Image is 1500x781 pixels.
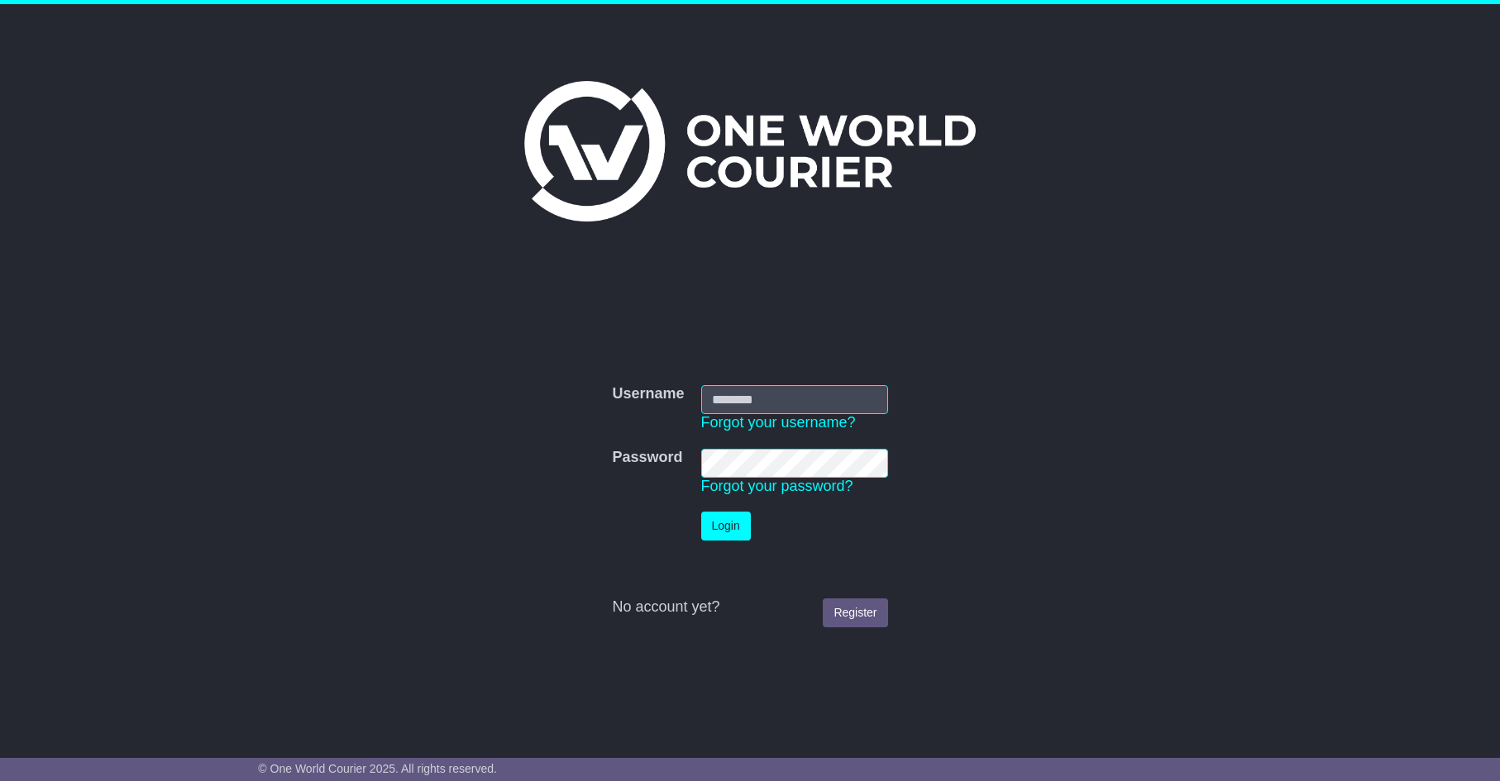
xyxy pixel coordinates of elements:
button: Login [701,512,751,541]
label: Password [612,449,682,467]
div: No account yet? [612,598,887,617]
a: Register [823,598,887,627]
a: Forgot your password? [701,478,853,494]
label: Username [612,385,684,403]
img: One World [524,81,976,221]
a: Forgot your username? [701,414,856,431]
span: © One World Courier 2025. All rights reserved. [258,762,497,775]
